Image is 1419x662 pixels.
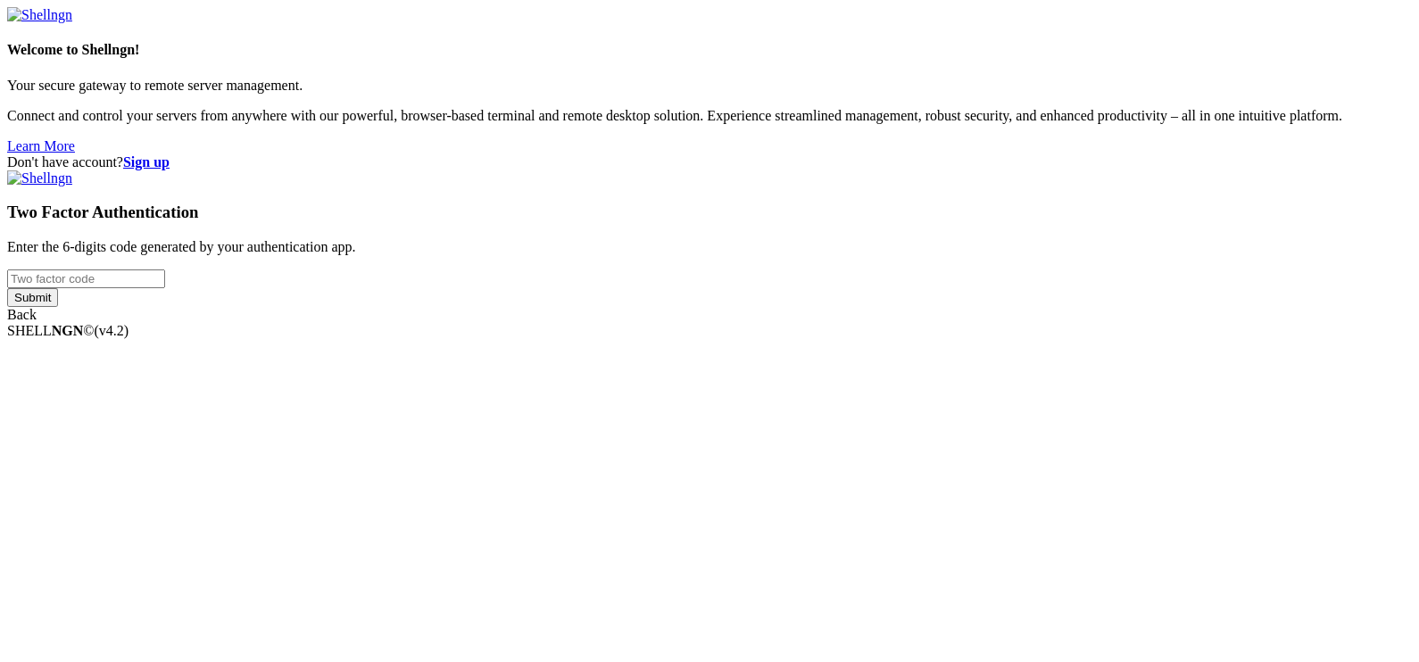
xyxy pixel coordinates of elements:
[7,7,72,23] img: Shellngn
[7,154,1412,170] div: Don't have account?
[7,108,1412,124] p: Connect and control your servers from anywhere with our powerful, browser-based terminal and remo...
[95,323,129,338] span: 4.2.0
[123,154,170,170] a: Sign up
[7,239,1412,255] p: Enter the 6-digits code generated by your authentication app.
[7,307,37,322] a: Back
[7,42,1412,58] h4: Welcome to Shellngn!
[7,78,1412,94] p: Your secure gateway to remote server management.
[7,323,129,338] span: SHELL ©
[52,323,84,338] b: NGN
[7,288,58,307] input: Submit
[7,170,72,186] img: Shellngn
[7,203,1412,222] h3: Two Factor Authentication
[7,269,165,288] input: Two factor code
[7,138,75,153] a: Learn More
